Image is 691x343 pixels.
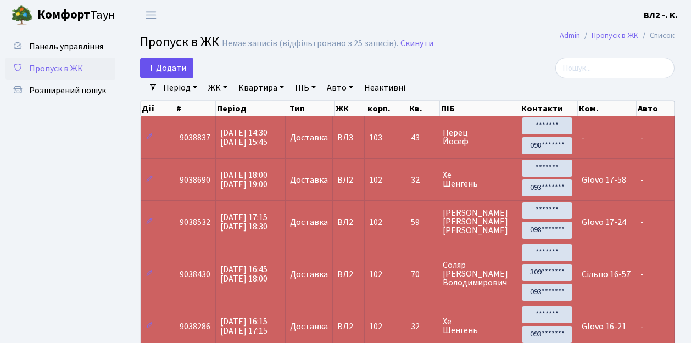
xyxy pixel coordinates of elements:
[37,6,115,25] span: Таун
[369,132,382,144] span: 103
[180,216,210,228] span: 9038532
[137,6,165,24] button: Переключити навігацію
[180,320,210,333] span: 9038286
[322,78,358,97] a: Авто
[234,78,288,97] a: Квартира
[560,30,580,41] a: Admin
[443,317,513,335] span: Хе Шенгень
[366,101,408,116] th: корп.
[411,322,433,331] span: 32
[582,320,626,333] span: Glovo 16-21
[578,101,637,116] th: Ком.
[411,270,433,279] span: 70
[638,30,675,42] li: Список
[222,38,398,49] div: Немає записів (відфільтровано з 25 записів).
[290,133,328,142] span: Доставка
[644,9,678,22] a: ВЛ2 -. К.
[592,30,638,41] a: Пропуск в ЖК
[140,32,219,52] span: Пропуск в ЖК
[400,38,433,49] a: Скинути
[216,101,288,116] th: Період
[369,320,382,333] span: 102
[335,101,366,116] th: ЖК
[290,322,328,331] span: Доставка
[640,268,644,280] span: -
[411,176,433,184] span: 32
[220,316,268,337] span: [DATE] 16:15 [DATE] 17:15
[443,261,513,287] span: Соляр [PERSON_NAME] Володимирович
[204,78,232,97] a: ЖК
[337,176,360,184] span: ВЛ2
[290,218,328,227] span: Доставка
[291,78,320,97] a: ПІБ
[5,36,115,58] a: Панель управління
[360,78,410,97] a: Неактивні
[180,268,210,280] span: 9038430
[411,133,433,142] span: 43
[582,216,626,228] span: Glovo 17-24
[640,216,644,228] span: -
[582,132,585,144] span: -
[555,58,675,78] input: Пошук...
[337,322,360,331] span: ВЛ2
[443,209,513,235] span: [PERSON_NAME] [PERSON_NAME] [PERSON_NAME]
[640,132,644,144] span: -
[220,211,268,233] span: [DATE] 17:15 [DATE] 18:30
[180,132,210,144] span: 9038837
[5,80,115,102] a: Розширений пошук
[11,4,33,26] img: logo.png
[582,268,631,280] span: Сільпо 16-57
[411,218,433,227] span: 59
[29,63,83,75] span: Пропуск в ЖК
[290,270,328,279] span: Доставка
[220,127,268,148] span: [DATE] 14:30 [DATE] 15:45
[637,101,675,116] th: Авто
[644,9,678,21] b: ВЛ2 -. К.
[369,174,382,186] span: 102
[180,174,210,186] span: 9038690
[29,41,103,53] span: Панель управління
[408,101,440,116] th: Кв.
[369,216,382,228] span: 102
[337,133,360,142] span: ВЛ3
[141,101,175,116] th: Дії
[443,128,513,146] span: Перец Йосеф
[337,218,360,227] span: ВЛ2
[369,268,382,280] span: 102
[175,101,216,116] th: #
[159,78,202,97] a: Період
[543,24,691,47] nav: breadcrumb
[520,101,578,116] th: Контакти
[220,263,268,285] span: [DATE] 16:45 [DATE] 18:00
[640,174,644,186] span: -
[440,101,520,116] th: ПІБ
[37,6,90,24] b: Комфорт
[337,270,360,279] span: ВЛ2
[290,176,328,184] span: Доставка
[220,169,268,190] span: [DATE] 18:00 [DATE] 19:00
[5,58,115,80] a: Пропуск в ЖК
[443,171,513,188] span: Хе Шенгень
[140,58,193,78] a: Додати
[147,62,186,74] span: Додати
[288,101,335,116] th: Тип
[29,85,106,97] span: Розширений пошук
[582,174,626,186] span: Glovo 17-58
[640,320,644,333] span: -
